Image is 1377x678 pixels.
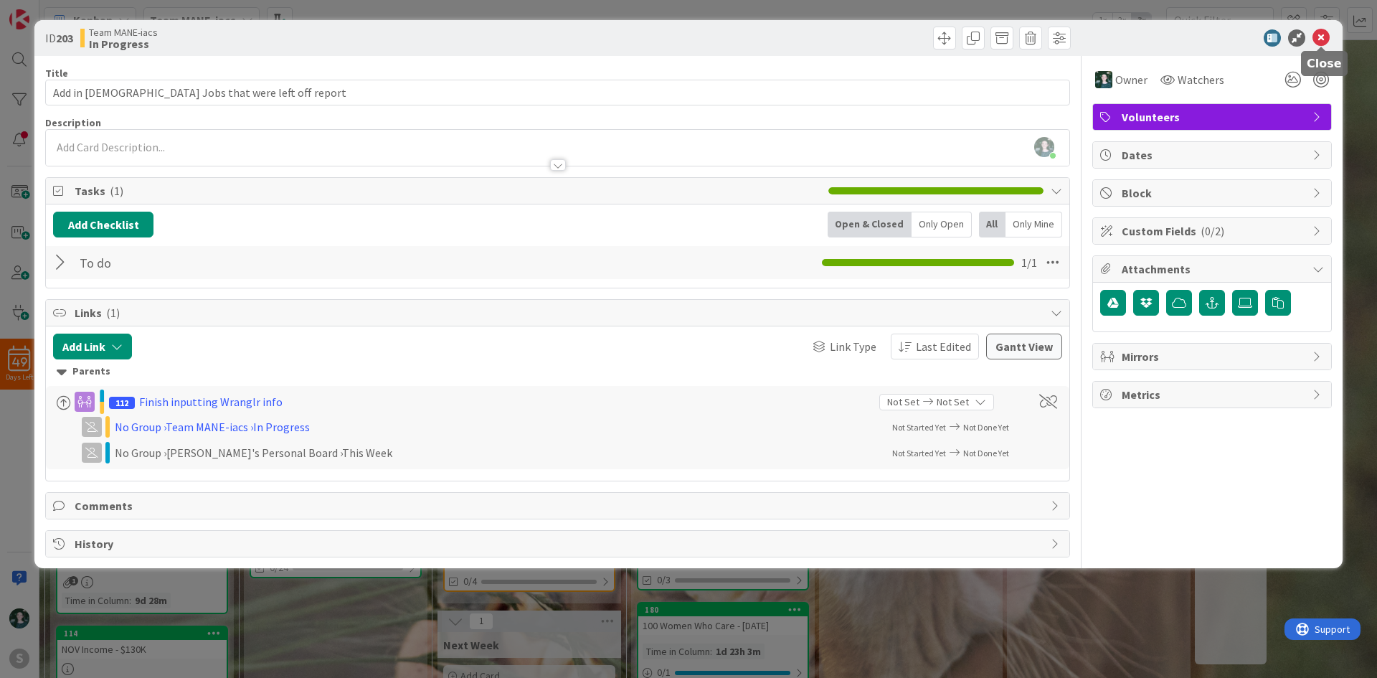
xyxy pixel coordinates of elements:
span: Block [1122,184,1305,202]
div: No Group › [PERSON_NAME]'s Personal Board › This Week [115,444,488,461]
button: Add Link [53,334,132,359]
span: Attachments [1122,260,1305,278]
span: Metrics [1122,386,1305,403]
span: Not Started Yet [892,422,946,433]
span: Link Type [830,338,876,355]
div: Open & Closed [828,212,912,237]
span: Mirrors [1122,348,1305,365]
span: Comments [75,497,1044,514]
label: Title [45,67,68,80]
div: Finish inputting Wranglr info [139,393,283,410]
button: Last Edited [891,334,979,359]
span: History [75,535,1044,552]
span: Not Started Yet [892,448,946,458]
button: Gantt View [986,334,1062,359]
span: ( 0/2 ) [1201,224,1224,238]
span: Not Done Yet [963,422,1009,433]
div: All [979,212,1005,237]
div: Only Open [912,212,972,237]
span: Not Done Yet [963,448,1009,458]
img: CcP7TwqliYA12U06j4Mrgd9GqWyTyb3s.jpg [1034,137,1054,157]
span: Volunteers [1122,108,1305,126]
img: KM [1095,71,1112,88]
span: ( 1 ) [106,306,120,320]
button: Add Checklist [53,212,153,237]
div: No Group › Team MANE-iacs › In Progress [115,418,488,435]
span: Watchers [1178,71,1224,88]
div: Parents [57,364,1059,380]
span: Not Set [887,395,919,410]
b: 203 [56,31,73,45]
h5: Close [1307,57,1342,70]
span: 1 / 1 [1021,254,1037,271]
div: Only Mine [1005,212,1062,237]
span: Team MANE-iacs [89,27,158,38]
span: Not Set [937,395,969,410]
span: Owner [1115,71,1147,88]
span: Description [45,116,101,129]
input: Add Checklist... [75,250,397,276]
span: Support [30,2,65,19]
span: 112 [109,397,135,409]
span: Last Edited [916,338,971,355]
span: Custom Fields [1122,222,1305,240]
span: Tasks [75,182,821,199]
span: ( 1 ) [110,184,123,198]
span: Dates [1122,146,1305,164]
input: type card name here... [45,80,1070,105]
span: ID [45,29,73,47]
span: Links [75,304,1044,321]
b: In Progress [89,38,158,50]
